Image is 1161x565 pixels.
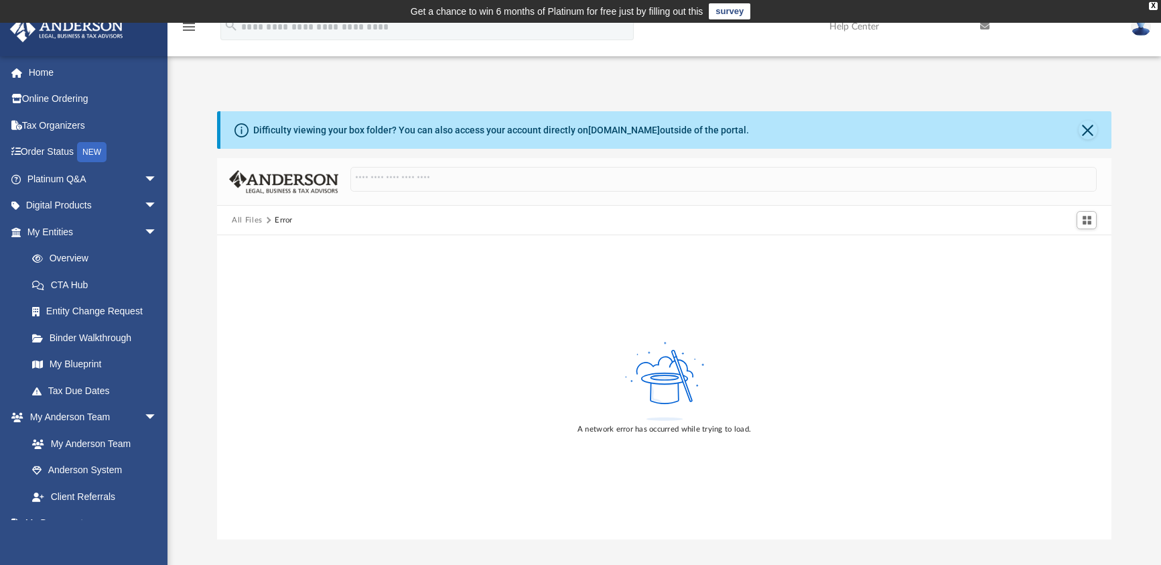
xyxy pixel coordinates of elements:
input: Search files and folders [350,167,1097,192]
a: Anderson System [19,457,171,484]
a: Online Ordering [9,86,178,113]
button: Close [1079,121,1097,139]
i: search [224,18,238,33]
a: menu [181,25,197,35]
a: Client Referrals [19,483,171,510]
a: Home [9,59,178,86]
span: arrow_drop_down [144,218,171,246]
span: arrow_drop_down [144,404,171,432]
a: My Entitiesarrow_drop_down [9,218,178,245]
a: My Anderson Team [19,430,164,457]
a: CTA Hub [19,271,178,298]
div: close [1149,2,1158,10]
div: Error [275,214,292,227]
i: menu [181,19,197,35]
div: Get a chance to win 6 months of Platinum for free just by filling out this [411,3,703,19]
button: All Files [232,214,263,227]
span: arrow_drop_down [144,166,171,193]
a: My Blueprint [19,351,171,378]
a: Entity Change Request [19,298,178,325]
img: User Pic [1131,17,1151,36]
a: My Documentsarrow_drop_down [9,510,171,537]
a: Order StatusNEW [9,139,178,166]
a: Tax Organizers [9,112,178,139]
a: Tax Due Dates [19,377,178,404]
img: Anderson Advisors Platinum Portal [6,16,127,42]
div: NEW [77,142,107,162]
a: My Anderson Teamarrow_drop_down [9,404,171,431]
span: arrow_drop_down [144,510,171,538]
a: [DOMAIN_NAME] [588,125,660,135]
span: arrow_drop_down [144,192,171,220]
a: Binder Walkthrough [19,324,178,351]
button: Switch to Grid View [1077,211,1097,230]
div: Difficulty viewing your box folder? You can also access your account directly on outside of the p... [253,123,749,137]
a: Overview [19,245,178,272]
div: A network error has occurred while trying to load. [577,424,751,436]
a: Platinum Q&Aarrow_drop_down [9,166,178,192]
a: survey [709,3,750,19]
a: Digital Productsarrow_drop_down [9,192,178,219]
